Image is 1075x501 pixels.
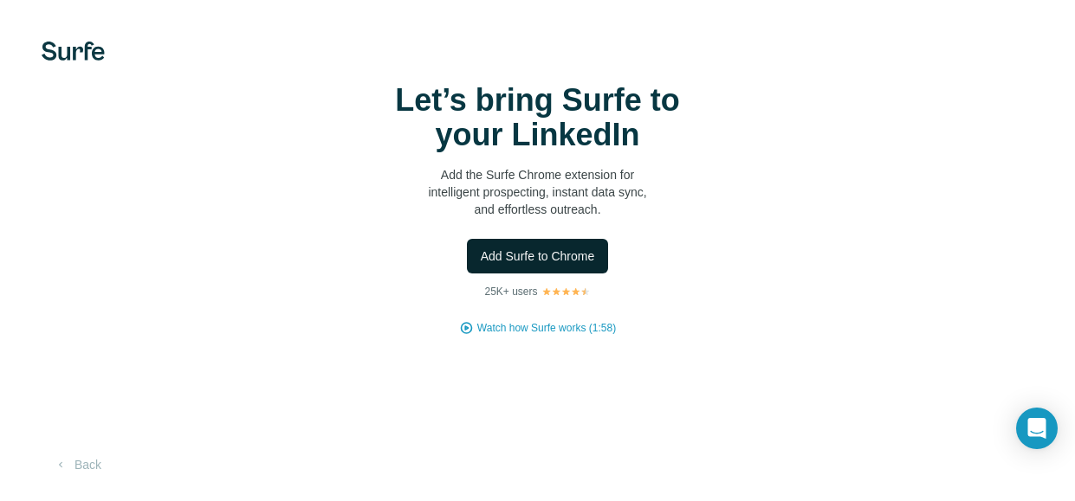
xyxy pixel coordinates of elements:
p: Add the Surfe Chrome extension for intelligent prospecting, instant data sync, and effortless out... [365,166,711,218]
p: 25K+ users [484,284,537,299]
button: Watch how Surfe works (1:58) [477,320,616,336]
img: Surfe's logo [42,42,105,61]
button: Add Surfe to Chrome [467,239,609,273]
button: Back [42,449,113,480]
h1: Let’s bring Surfe to your LinkedIn [365,83,711,152]
img: Rating Stars [541,286,591,297]
span: Add Surfe to Chrome [481,247,595,265]
div: Open Intercom Messenger [1016,408,1058,449]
